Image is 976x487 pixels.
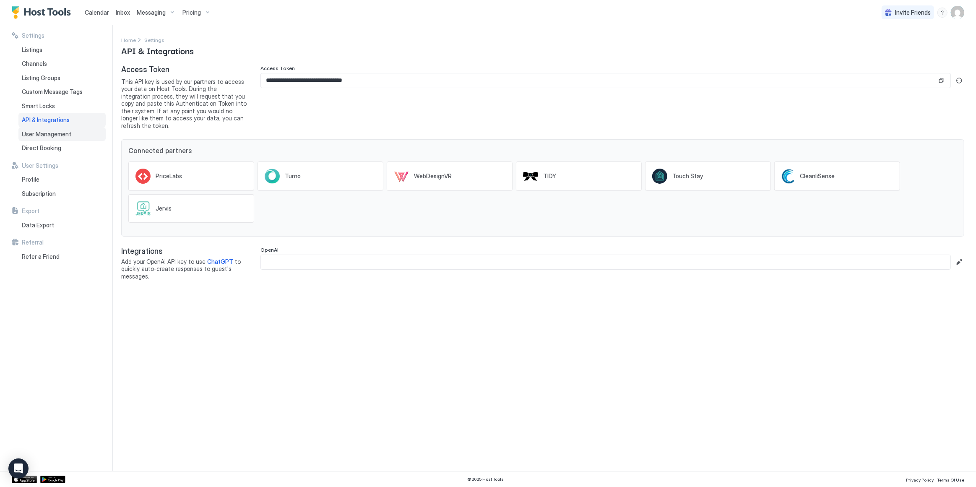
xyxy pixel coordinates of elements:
[18,99,106,113] a: Smart Locks
[85,9,109,16] span: Calendar
[22,253,60,260] span: Refer a Friend
[516,161,642,191] a: TIDY
[22,221,54,229] span: Data Export
[121,78,247,130] span: This API key is used by our partners to access your data on Host Tools. During the integration pr...
[116,8,130,17] a: Inbox
[18,218,106,232] a: Data Export
[22,144,61,152] span: Direct Booking
[22,60,47,68] span: Channels
[182,9,201,16] span: Pricing
[12,476,37,483] a: App Store
[116,9,130,16] span: Inbox
[937,8,947,18] div: menu
[8,458,29,479] div: Open Intercom Messenger
[40,476,65,483] a: Google Play Store
[22,32,44,39] span: Settings
[22,162,58,169] span: User Settings
[22,239,44,246] span: Referral
[937,76,945,85] button: Copy
[85,8,109,17] a: Calendar
[22,88,83,96] span: Custom Message Tags
[937,477,964,482] span: Terms Of Use
[18,250,106,264] a: Refer a Friend
[128,194,254,223] a: Jervis
[12,6,75,19] a: Host Tools Logo
[387,161,513,191] a: WebDesignVR
[285,172,301,180] span: Turno
[22,102,55,110] span: Smart Locks
[18,85,106,99] a: Custom Message Tags
[22,207,39,215] span: Export
[260,65,295,71] span: Access Token
[18,57,106,71] a: Channels
[144,37,164,43] span: Settings
[258,161,383,191] a: Turno
[207,258,233,265] a: ChatGPT
[468,477,504,482] span: © 2025 Host Tools
[774,161,900,191] a: CleanliSense
[414,172,452,180] span: WebDesignVR
[22,74,60,82] span: Listing Groups
[121,35,136,44] div: Breadcrumb
[645,161,771,191] a: Touch Stay
[121,37,136,43] span: Home
[906,475,934,484] a: Privacy Policy
[951,6,964,19] div: User profile
[121,44,194,57] span: API & Integrations
[22,190,56,198] span: Subscription
[121,35,136,44] a: Home
[144,35,164,44] div: Breadcrumb
[954,257,964,267] button: Edit
[18,113,106,127] a: API & Integrations
[22,46,42,54] span: Listings
[895,9,931,16] span: Invite Friends
[121,258,247,280] span: Add your OpenAI API key to use to quickly auto-create responses to guest's messages.
[18,71,106,85] a: Listing Groups
[18,141,106,155] a: Direct Booking
[18,127,106,141] a: User Management
[261,255,950,269] input: Input Field
[261,73,937,88] input: Input Field
[121,247,247,256] span: Integrations
[18,43,106,57] a: Listings
[156,205,172,212] span: Jervis
[137,9,166,16] span: Messaging
[22,176,39,183] span: Profile
[906,477,934,482] span: Privacy Policy
[18,172,106,187] a: Profile
[121,65,247,75] span: Access Token
[128,146,957,155] span: Connected partners
[954,76,964,86] button: Generate new token
[543,172,556,180] span: TIDY
[22,116,70,124] span: API & Integrations
[937,475,964,484] a: Terms Of Use
[156,172,182,180] span: PriceLabs
[144,35,164,44] a: Settings
[672,172,703,180] span: Touch Stay
[260,247,278,253] span: OpenAI
[128,161,254,191] a: PriceLabs
[18,187,106,201] a: Subscription
[800,172,835,180] span: CleanliSense
[22,130,71,138] span: User Management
